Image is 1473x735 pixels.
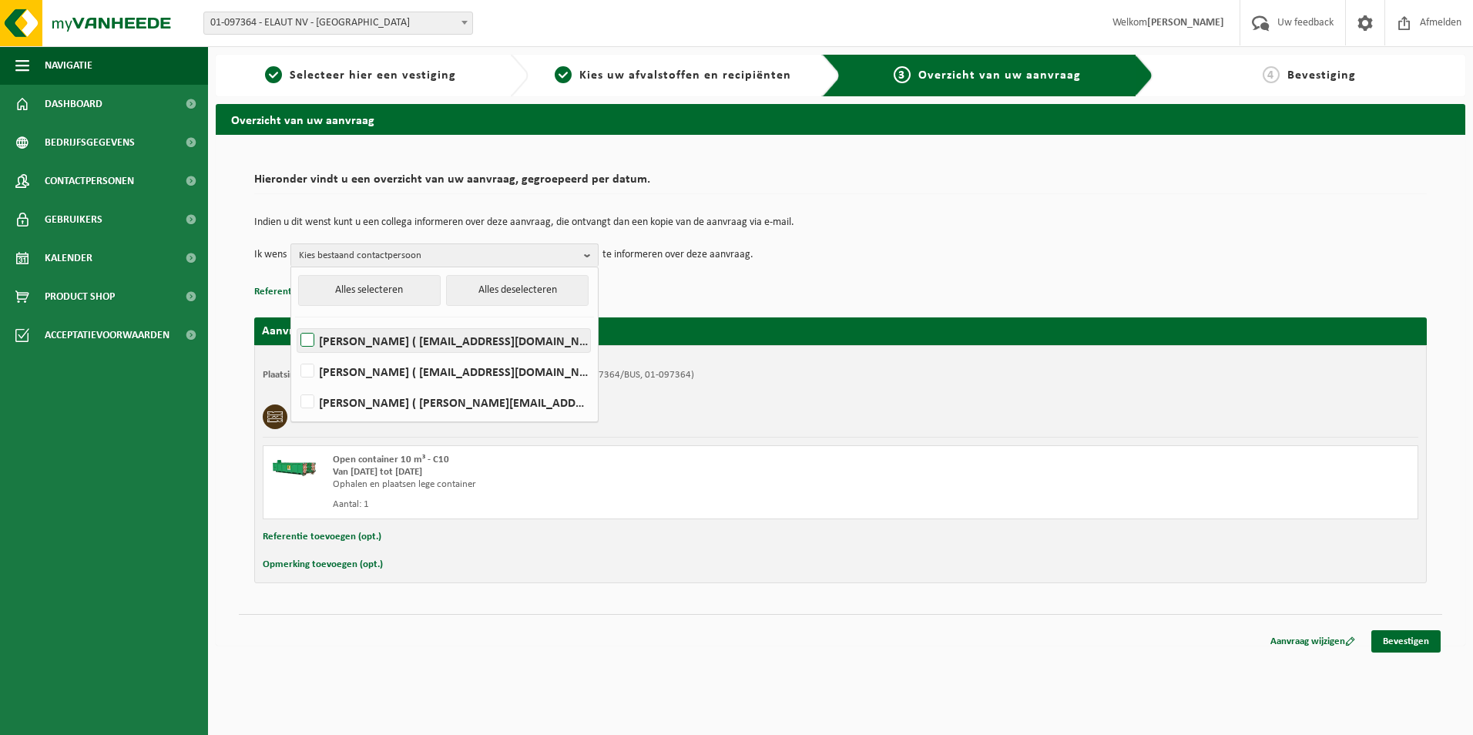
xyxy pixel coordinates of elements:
[254,217,1427,228] p: Indien u dit wenst kunt u een collega informeren over deze aanvraag, die ontvangt dan een kopie v...
[333,467,422,477] strong: Van [DATE] tot [DATE]
[262,325,377,337] strong: Aanvraag voor [DATE]
[45,277,115,316] span: Product Shop
[263,555,383,575] button: Opmerking toevoegen (opt.)
[298,275,441,306] button: Alles selecteren
[263,527,381,547] button: Referentie toevoegen (opt.)
[1287,69,1356,82] span: Bevestiging
[45,85,102,123] span: Dashboard
[203,12,473,35] span: 01-097364 - ELAUT NV - SINT-NIKLAAS
[265,66,282,83] span: 1
[1147,17,1224,29] strong: [PERSON_NAME]
[297,329,590,352] label: [PERSON_NAME] ( [EMAIL_ADDRESS][DOMAIN_NAME] )
[297,391,590,414] label: [PERSON_NAME] ( [PERSON_NAME][EMAIL_ADDRESS][DOMAIN_NAME] )
[579,69,791,82] span: Kies uw afvalstoffen en recipiënten
[216,104,1465,134] h2: Overzicht van uw aanvraag
[536,66,810,85] a: 2Kies uw afvalstoffen en recipiënten
[1371,630,1441,653] a: Bevestigen
[45,200,102,239] span: Gebruikers
[254,243,287,267] p: Ik wens
[1259,630,1367,653] a: Aanvraag wijzigen
[45,46,92,85] span: Navigatie
[602,243,753,267] p: te informeren over deze aanvraag.
[271,454,317,477] img: HK-XC-10-GN-00.png
[555,66,572,83] span: 2
[254,173,1427,194] h2: Hieronder vindt u een overzicht van uw aanvraag, gegroepeerd per datum.
[299,244,578,267] span: Kies bestaand contactpersoon
[45,123,135,162] span: Bedrijfsgegevens
[45,162,134,200] span: Contactpersonen
[290,69,456,82] span: Selecteer hier een vestiging
[45,239,92,277] span: Kalender
[333,455,449,465] span: Open container 10 m³ - C10
[894,66,911,83] span: 3
[263,370,330,380] strong: Plaatsingsadres:
[297,360,590,383] label: [PERSON_NAME] ( [EMAIL_ADDRESS][DOMAIN_NAME] )
[333,478,902,491] div: Ophalen en plaatsen lege container
[223,66,498,85] a: 1Selecteer hier een vestiging
[45,316,169,354] span: Acceptatievoorwaarden
[333,498,902,511] div: Aantal: 1
[446,275,589,306] button: Alles deselecteren
[918,69,1081,82] span: Overzicht van uw aanvraag
[290,243,599,267] button: Kies bestaand contactpersoon
[1263,66,1280,83] span: 4
[204,12,472,34] span: 01-097364 - ELAUT NV - SINT-NIKLAAS
[254,282,373,302] button: Referentie toevoegen (opt.)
